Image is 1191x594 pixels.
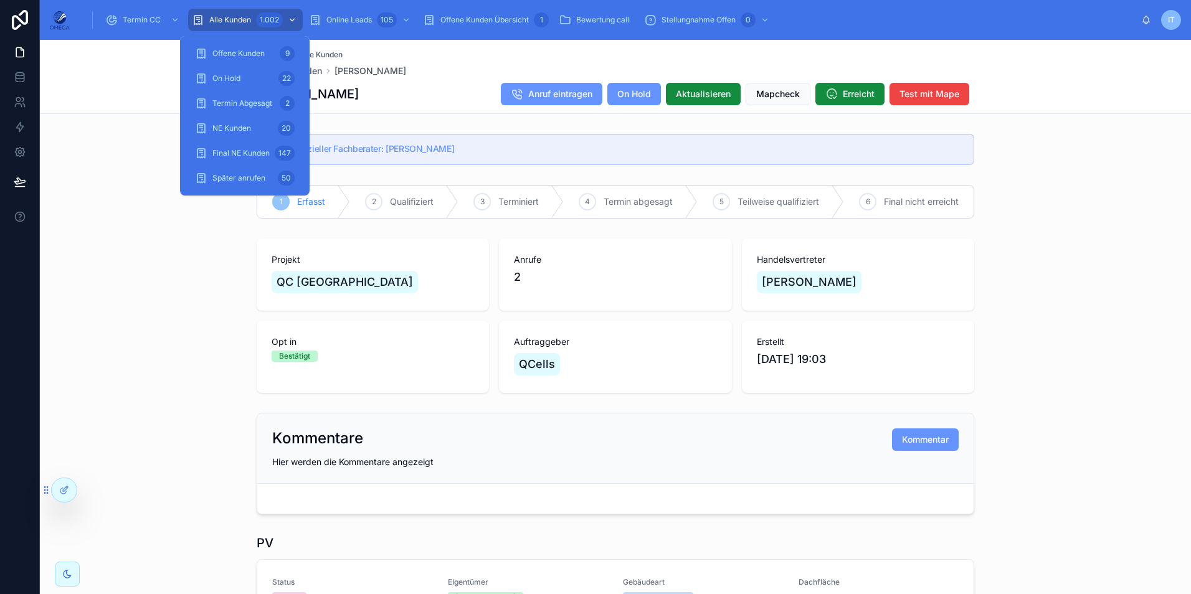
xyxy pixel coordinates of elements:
button: On Hold [607,83,661,105]
span: Test mit Mape [899,88,959,100]
span: Hier werden die Kommentare angezeigt [272,456,434,467]
span: Handelsvertreter [757,253,959,266]
span: Offene Kunden [212,49,265,59]
img: App logo [50,10,70,30]
span: Termin abgesagt [604,196,673,208]
span: 1 [280,197,283,207]
a: Final NE Kunden147 [187,142,302,164]
div: 9 [280,46,295,61]
span: Termin Abgesagt [212,98,272,108]
span: Status [272,577,433,587]
div: 22 [278,71,295,86]
div: Bestätigt [279,351,310,362]
span: 3 [480,197,485,207]
span: Anruf eintragen [528,88,592,100]
span: Später anrufen [212,173,265,183]
button: Kommentar [892,428,959,451]
span: Mapcheck [756,88,800,100]
span: Erreicht [843,88,875,100]
span: Teilweise qualifiziert [738,196,819,208]
div: 1 [534,12,549,27]
div: 1.002 [256,12,283,27]
span: NE Kunden [212,123,251,133]
button: Erreicht [815,83,885,105]
span: Kommentar [902,433,949,446]
div: 20 [278,121,295,136]
a: Termin Abgesagt2 [187,92,302,115]
a: NE Kunden20 [187,117,302,139]
a: Bewertung call [555,9,638,31]
h5: Potenzieller Fachberater: Andreas Klee [285,144,964,153]
span: 2 [514,268,521,286]
span: Anrufe [514,253,716,266]
span: Projekt [272,253,474,266]
span: QCells [519,356,555,373]
span: Termin CC [123,15,161,25]
span: Terminiert [498,196,539,208]
a: Offene Kunden Übersicht1 [419,9,553,31]
a: Alle Kunden1.002 [188,9,303,31]
div: 0 [741,12,756,27]
a: Termin CC [102,9,186,31]
button: Anruf eintragen [501,83,602,105]
span: Offene Kunden Übersicht [440,15,529,25]
span: Stellungnahme Offen [662,15,736,25]
div: 2 [280,96,295,111]
span: Auftraggeber [514,336,716,348]
h2: Kommentare [272,428,363,448]
span: QC [GEOGRAPHIC_DATA] [277,273,413,291]
span: 2 [372,197,376,207]
span: Aktualisieren [676,88,731,100]
span: Gebäudeart [623,577,784,587]
span: 4 [585,197,590,207]
a: Online Leads105 [305,9,417,31]
span: 5 [719,197,724,207]
div: 105 [377,12,397,27]
span: Alle Kunden [209,15,251,25]
div: scrollable content [80,6,1141,34]
span: Erstellt [757,336,959,348]
div: 147 [275,146,295,161]
span: Bewertung call [576,15,629,25]
a: On Hold22 [187,67,302,90]
span: Final NE Kunden [212,148,270,158]
a: Später anrufen50 [187,167,302,189]
span: [DATE] 19:03 [757,351,959,368]
span: On Hold [617,88,651,100]
span: IT [1168,15,1175,25]
span: On Hold [212,73,240,83]
h1: PV [257,534,273,552]
span: Final nicht erreicht [884,196,959,208]
span: Qualifiziert [390,196,434,208]
span: 6 [866,197,870,207]
div: 50 [278,171,295,186]
button: Aktualisieren [666,83,741,105]
span: Erfasst [297,196,325,208]
span: EIgentümer [448,577,609,587]
a: Offene Kunden9 [187,42,302,65]
a: [PERSON_NAME] [335,65,406,77]
button: Test mit Mape [890,83,969,105]
span: Online Leads [326,15,372,25]
button: Mapcheck [746,83,810,105]
span: [PERSON_NAME] [762,273,856,291]
span: Dachfläche [799,577,959,587]
a: Stellungnahme Offen0 [640,9,776,31]
span: Opt in [272,336,474,348]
